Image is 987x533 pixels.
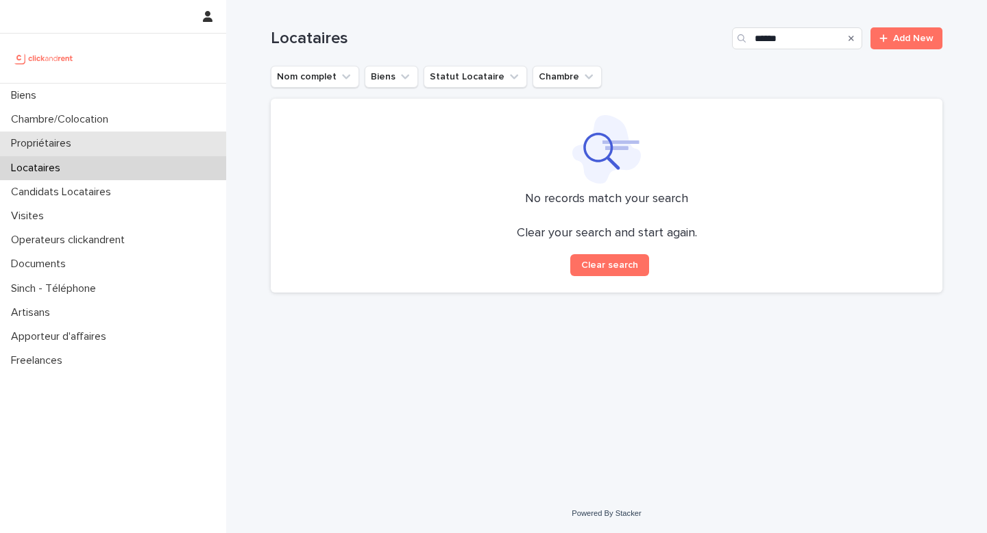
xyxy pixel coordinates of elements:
p: Visites [5,210,55,223]
img: UCB0brd3T0yccxBKYDjQ [11,45,77,72]
p: No records match your search [287,192,926,207]
p: Sinch - Téléphone [5,282,107,295]
button: Clear search [570,254,649,276]
p: Documents [5,258,77,271]
p: Clear your search and start again. [517,226,697,241]
p: Artisans [5,306,61,319]
h1: Locataires [271,29,727,49]
p: Propriétaires [5,137,82,150]
p: Candidats Locataires [5,186,122,199]
input: Search [732,27,862,49]
a: Powered By Stacker [572,509,641,517]
p: Locataires [5,162,71,175]
span: Clear search [581,260,638,270]
button: Nom complet [271,66,359,88]
p: Operateurs clickandrent [5,234,136,247]
p: Apporteur d'affaires [5,330,117,343]
span: Add New [893,34,934,43]
a: Add New [870,27,942,49]
p: Biens [5,89,47,102]
p: Freelances [5,354,73,367]
p: Chambre/Colocation [5,113,119,126]
button: Statut Locataire [424,66,527,88]
button: Biens [365,66,418,88]
button: Chambre [533,66,602,88]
